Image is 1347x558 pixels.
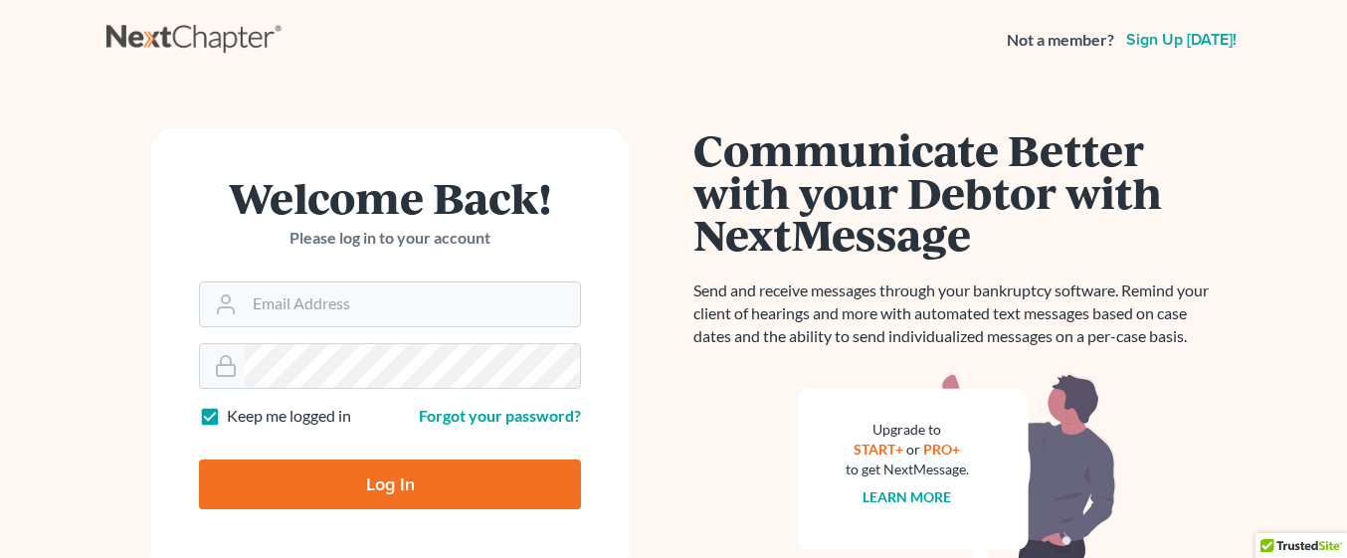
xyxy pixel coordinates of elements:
[864,488,952,505] a: Learn more
[855,441,904,458] a: START+
[693,128,1221,256] h1: Communicate Better with your Debtor with NextMessage
[199,460,581,509] input: Log In
[227,405,351,428] label: Keep me logged in
[1122,32,1241,48] a: Sign up [DATE]!
[199,227,581,250] p: Please log in to your account
[924,441,961,458] a: PRO+
[199,176,581,219] h1: Welcome Back!
[245,282,580,326] input: Email Address
[846,460,969,479] div: to get NextMessage.
[419,406,581,425] a: Forgot your password?
[1007,29,1114,52] strong: Not a member?
[907,441,921,458] span: or
[693,279,1221,348] p: Send and receive messages through your bankruptcy software. Remind your client of hearings and mo...
[846,420,969,440] div: Upgrade to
